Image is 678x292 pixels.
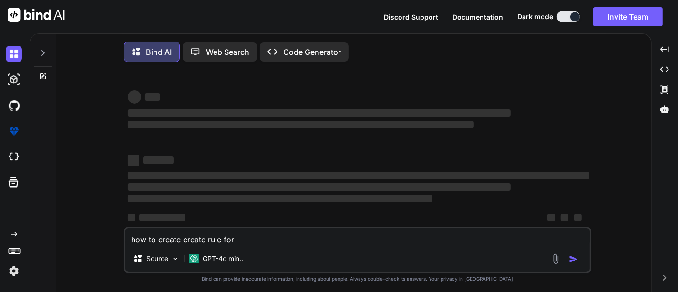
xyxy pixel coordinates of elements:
[139,214,185,221] span: ‌
[561,214,568,221] span: ‌
[569,254,578,264] img: icon
[547,214,555,221] span: ‌
[125,228,590,245] textarea: how to create create rule for
[6,123,22,139] img: premium
[189,254,199,263] img: GPT-4o mini
[145,93,160,101] span: ‌
[146,254,168,263] p: Source
[6,72,22,88] img: darkAi-studio
[128,155,139,166] span: ‌
[384,13,438,21] span: Discord Support
[6,97,22,114] img: githubDark
[574,214,582,221] span: ‌
[128,109,511,117] span: ‌
[452,13,503,21] span: Documentation
[206,46,249,58] p: Web Search
[128,121,474,128] span: ‌
[128,214,135,221] span: ‌
[124,275,591,282] p: Bind can provide inaccurate information, including about people. Always double-check its answers....
[384,12,438,22] button: Discord Support
[593,7,663,26] button: Invite Team
[128,172,589,179] span: ‌
[143,156,174,164] span: ‌
[128,183,511,191] span: ‌
[171,255,179,263] img: Pick Models
[550,253,561,264] img: attachment
[146,46,172,58] p: Bind AI
[128,90,141,104] span: ‌
[6,46,22,62] img: darkChat
[452,12,503,22] button: Documentation
[283,46,341,58] p: Code Generator
[8,8,65,22] img: Bind AI
[128,195,432,202] span: ‌
[6,149,22,165] img: cloudideIcon
[517,12,553,21] span: Dark mode
[6,263,22,279] img: settings
[203,254,243,263] p: GPT-4o min..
